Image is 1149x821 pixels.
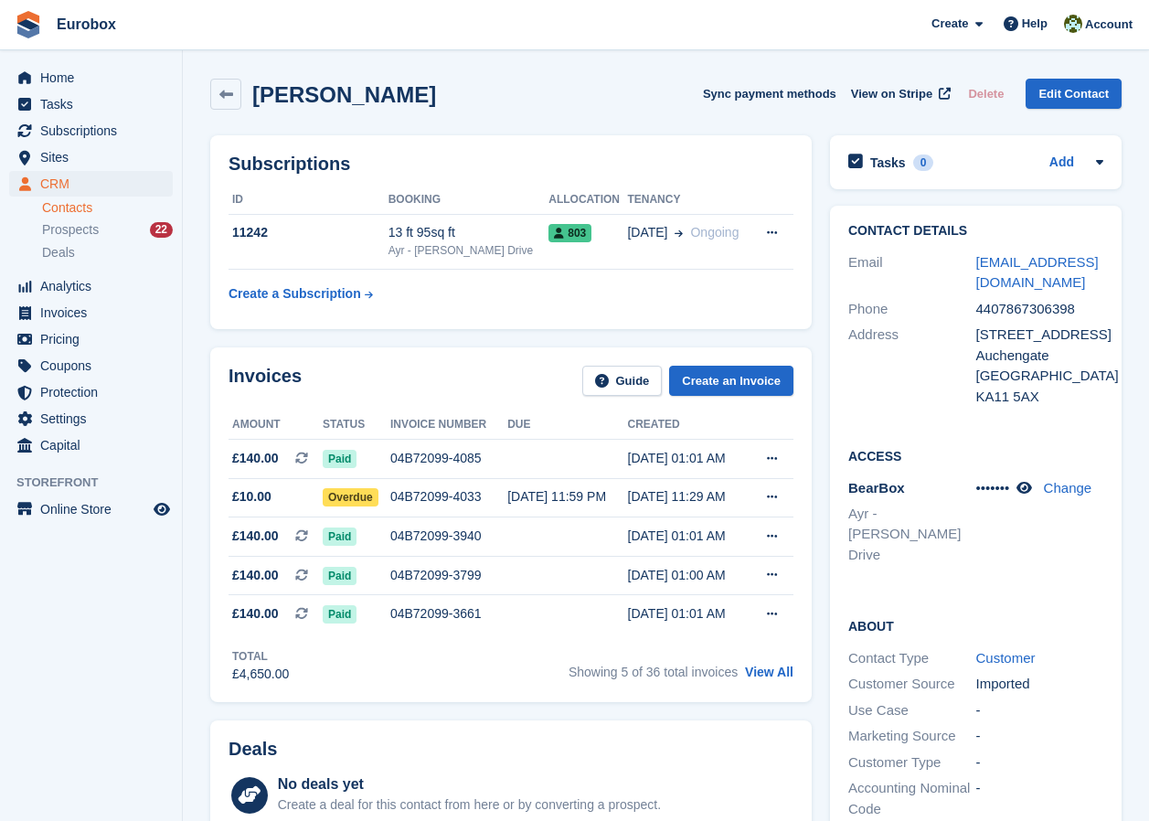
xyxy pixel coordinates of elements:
span: Ongoing [690,225,739,240]
a: menu [9,353,173,379]
div: Customer Source [848,674,976,695]
div: [STREET_ADDRESS] [976,325,1104,346]
div: 04B72099-4085 [390,449,507,468]
a: menu [9,91,173,117]
div: [GEOGRAPHIC_DATA] [976,366,1104,387]
div: [DATE] 01:01 AM [628,449,747,468]
span: Pricing [40,326,150,352]
div: Auchengate [976,346,1104,367]
th: Invoice number [390,410,507,440]
div: Imported [976,674,1104,695]
a: Contacts [42,199,173,217]
div: 04B72099-3799 [390,566,507,585]
span: Paid [323,605,356,624]
a: menu [9,379,173,405]
span: Overdue [323,488,378,506]
span: Paid [323,450,356,468]
span: £140.00 [232,566,279,585]
span: BearBox [848,480,905,496]
div: 4407867306398 [976,299,1104,320]
div: Email [848,252,976,293]
a: Create an Invoice [669,366,793,396]
div: Customer Type [848,752,976,773]
div: Create a deal for this contact from here or by converting a prospect. [278,795,661,815]
span: Subscriptions [40,118,150,144]
span: £140.00 [232,527,279,546]
div: 04B72099-3661 [390,604,507,624]
div: Address [848,325,976,407]
div: 0 [913,155,934,171]
span: Showing 5 of 36 total invoices [569,665,738,679]
span: Paid [323,528,356,546]
h2: Contact Details [848,224,1103,239]
h2: Invoices [229,366,302,396]
th: Created [628,410,747,440]
span: 803 [548,224,591,242]
div: [DATE] 11:59 PM [507,487,627,506]
img: Lorna Russell [1064,15,1082,33]
span: Prospects [42,221,99,239]
div: [DATE] 01:01 AM [628,604,747,624]
div: £4,650.00 [232,665,289,684]
div: - [976,700,1104,721]
img: stora-icon-8386f47178a22dfd0bd8f6a31ec36ba5ce8667c1dd55bd0f319d3a0aa187defe.svg [15,11,42,38]
div: [DATE] 01:00 AM [628,566,747,585]
a: Guide [582,366,663,396]
a: menu [9,496,173,522]
div: 04B72099-3940 [390,527,507,546]
h2: About [848,616,1103,634]
span: Paid [323,567,356,585]
div: Phone [848,299,976,320]
div: - [976,726,1104,747]
span: Sites [40,144,150,170]
div: - [976,752,1104,773]
a: Prospects 22 [42,220,173,240]
div: Total [232,648,289,665]
div: Use Case [848,700,976,721]
th: Booking [388,186,549,215]
span: Account [1085,16,1133,34]
h2: [PERSON_NAME] [252,82,436,107]
div: Ayr - [PERSON_NAME] Drive [388,242,549,259]
a: Create a Subscription [229,277,373,311]
a: View All [745,665,793,679]
div: 22 [150,222,173,238]
span: Settings [40,406,150,432]
a: Customer [976,650,1036,666]
li: Ayr - [PERSON_NAME] Drive [848,504,976,566]
button: Delete [961,79,1011,109]
a: Deals [42,243,173,262]
th: ID [229,186,388,215]
div: No deals yet [278,773,661,795]
a: menu [9,171,173,197]
a: Add [1049,153,1074,174]
span: Help [1022,15,1048,33]
span: Analytics [40,273,150,299]
span: Capital [40,432,150,458]
span: [DATE] [627,223,667,242]
span: Storefront [16,474,182,492]
span: View on Stripe [851,85,932,103]
button: Sync payment methods [703,79,836,109]
span: Online Store [40,496,150,522]
a: [EMAIL_ADDRESS][DOMAIN_NAME] [976,254,1099,291]
a: menu [9,144,173,170]
a: menu [9,65,173,91]
span: £10.00 [232,487,271,506]
div: 04B72099-4033 [390,487,507,506]
a: Edit Contact [1026,79,1122,109]
span: Coupons [40,353,150,379]
th: Tenancy [627,186,750,215]
span: Create [931,15,968,33]
div: Marketing Source [848,726,976,747]
h2: Subscriptions [229,154,793,175]
span: CRM [40,171,150,197]
span: £140.00 [232,449,279,468]
a: Change [1044,480,1092,496]
a: View on Stripe [844,79,954,109]
span: Protection [40,379,150,405]
span: Invoices [40,300,150,325]
div: - [976,778,1104,819]
h2: Tasks [870,155,906,171]
a: menu [9,273,173,299]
